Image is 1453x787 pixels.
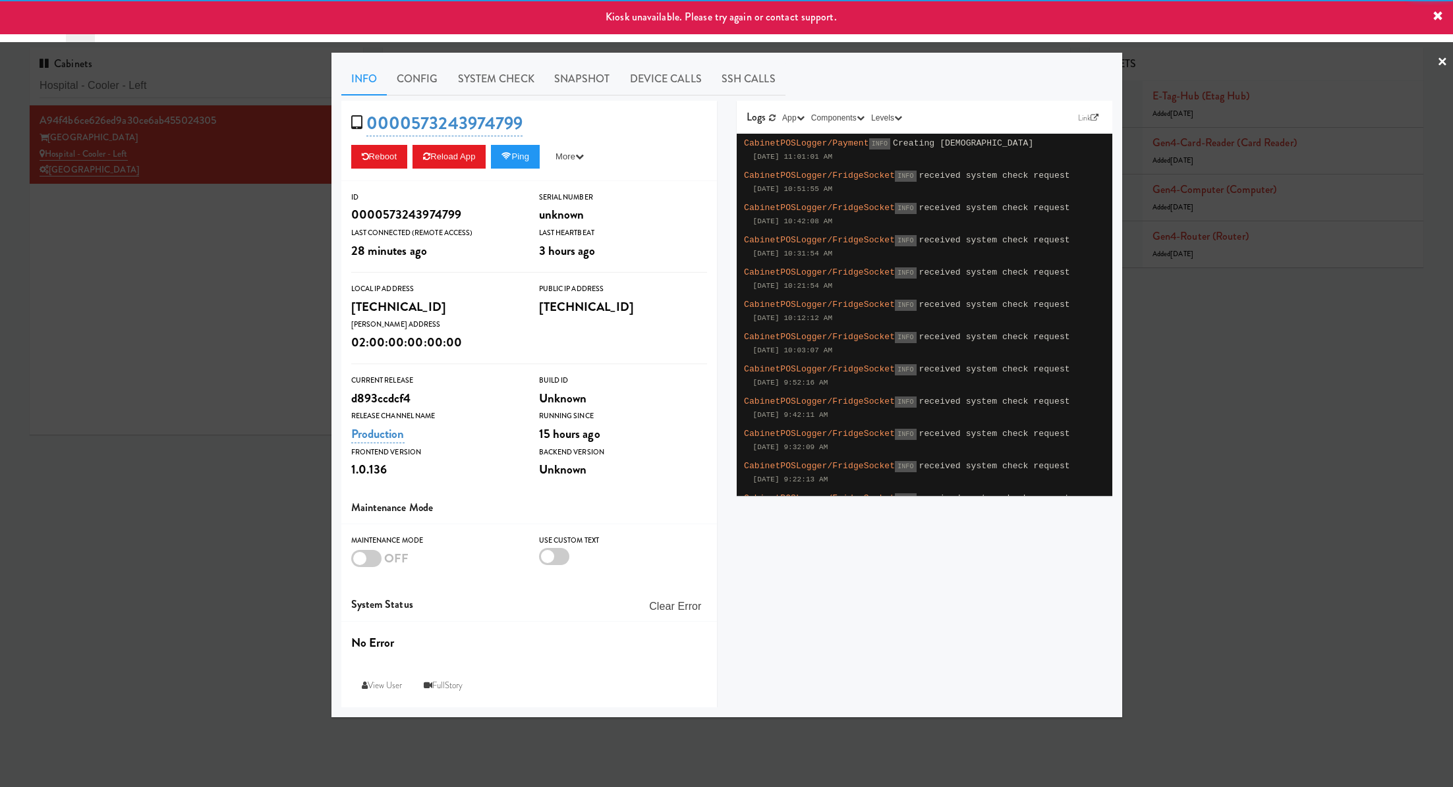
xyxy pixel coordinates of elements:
div: Frontend Version [351,446,519,459]
span: CabinetPOSLogger/FridgeSocket [744,364,895,374]
span: received system check request [919,429,1070,439]
span: [DATE] 10:42:08 AM [753,217,833,225]
span: received system check request [919,203,1070,213]
a: Link [1075,111,1102,124]
span: INFO [895,364,916,375]
a: Production [351,425,405,443]
span: INFO [895,332,916,343]
div: Running Since [539,410,707,423]
span: [DATE] 9:42:11 AM [753,411,828,419]
div: Backend Version [539,446,707,459]
span: [DATE] 9:52:16 AM [753,379,828,387]
span: INFO [895,300,916,311]
button: Reboot [351,145,408,169]
button: More [545,145,594,169]
a: × [1437,42,1448,83]
a: Info [341,63,387,95]
div: [PERSON_NAME] Address [351,318,519,331]
span: CabinetPOSLogger/FridgeSocket [744,429,895,439]
span: [DATE] 10:31:54 AM [753,250,833,258]
span: [DATE] 10:51:55 AM [753,185,833,193]
div: Build Id [539,374,707,387]
div: unknown [539,204,707,226]
span: INFO [895,429,916,440]
div: 0000573243974799 [351,204,519,226]
div: Maintenance Mode [351,534,519,547]
div: ID [351,191,519,204]
div: No Error [351,632,707,654]
span: 15 hours ago [539,425,600,443]
span: OFF [384,549,409,567]
span: [DATE] 10:12:12 AM [753,314,833,322]
div: Local IP Address [351,283,519,296]
div: Serial Number [539,191,707,204]
span: CabinetPOSLogger/FridgeSocket [744,493,895,503]
a: Snapshot [544,63,620,95]
span: [DATE] 11:01:01 AM [753,153,833,161]
span: INFO [895,493,916,504]
span: INFO [895,396,916,408]
span: Creating [DEMOGRAPHIC_DATA] [893,138,1033,148]
span: CabinetPOSLogger/FridgeSocket [744,300,895,310]
button: Components [808,111,868,124]
div: Use Custom Text [539,534,707,547]
a: System Check [448,63,544,95]
span: [DATE] 10:21:54 AM [753,282,833,290]
span: received system check request [919,396,1070,406]
span: received system check request [919,235,1070,245]
div: [TECHNICAL_ID] [539,296,707,318]
span: received system check request [919,364,1070,374]
span: received system check request [919,267,1070,277]
span: received system check request [919,332,1070,342]
div: Unknown [539,387,707,410]
span: INFO [895,461,916,472]
span: CabinetPOSLogger/FridgeSocket [744,461,895,471]
a: View User [351,674,413,697]
span: CabinetPOSLogger/FridgeSocket [744,267,895,277]
a: Config [387,63,448,95]
div: [TECHNICAL_ID] [351,296,519,318]
a: FullStory [413,674,474,697]
span: INFO [869,138,890,149]
span: INFO [895,235,916,246]
div: 02:00:00:00:00:00 [351,331,519,354]
span: INFO [895,171,916,182]
span: CabinetPOSLogger/FridgeSocket [744,396,895,406]
div: d893ccdcf4 [351,387,519,410]
a: SSH Calls [712,63,785,95]
span: Logs [747,109,766,124]
span: CabinetPOSLogger/Payment [744,138,869,148]
a: 0000573243974799 [366,111,523,136]
button: Clear Error [644,595,706,618]
span: 28 minutes ago [351,242,427,259]
div: Release Channel Name [351,410,519,423]
span: System Status [351,597,413,612]
button: Ping [491,145,540,169]
div: Unknown [539,458,707,481]
span: received system check request [919,461,1070,471]
div: Last Heartbeat [539,227,707,240]
span: [DATE] 10:03:07 AM [753,346,833,354]
span: Maintenance Mode [351,500,434,515]
button: Levels [868,111,905,124]
span: [DATE] 9:32:09 AM [753,443,828,451]
div: Last Connected (Remote Access) [351,227,519,240]
span: INFO [895,267,916,279]
span: received system check request [919,171,1070,180]
span: CabinetPOSLogger/FridgeSocket [744,203,895,213]
button: Reload App [413,145,486,169]
span: INFO [895,203,916,214]
span: Kiosk unavailable. Please try again or contact support. [606,9,837,24]
span: received system check request [919,300,1070,310]
div: Public IP Address [539,283,707,296]
button: App [779,111,808,124]
span: CabinetPOSLogger/FridgeSocket [744,171,895,180]
span: [DATE] 9:22:13 AM [753,475,828,483]
div: Current Release [351,374,519,387]
span: received system check request [919,493,1070,503]
span: CabinetPOSLogger/FridgeSocket [744,332,895,342]
a: Device Calls [620,63,712,95]
span: CabinetPOSLogger/FridgeSocket [744,235,895,245]
div: 1.0.136 [351,458,519,481]
span: 3 hours ago [539,242,596,259]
